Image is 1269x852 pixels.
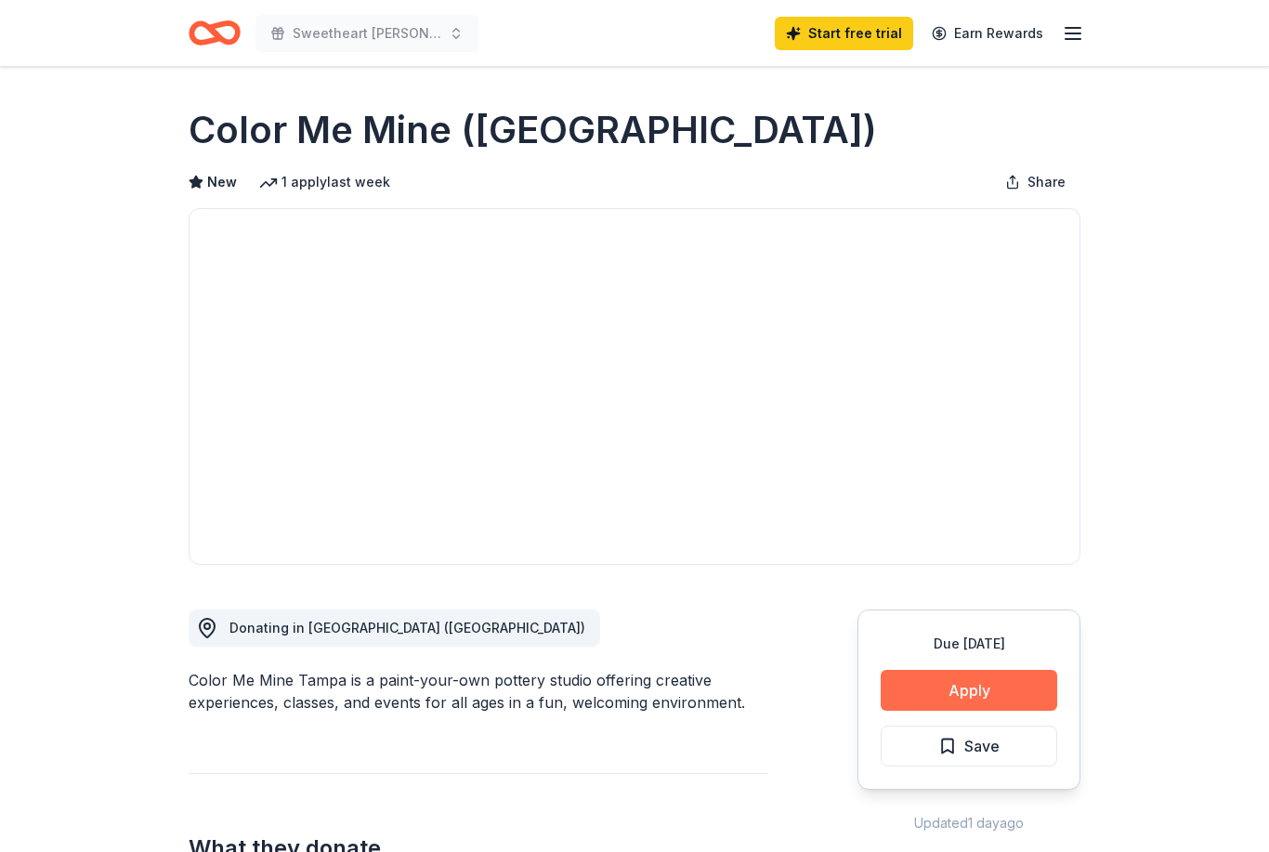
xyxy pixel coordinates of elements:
button: Sweetheart [PERSON_NAME] [255,15,478,52]
span: Share [1027,171,1066,193]
span: Save [964,734,1000,758]
button: Share [990,164,1080,201]
div: Color Me Mine Tampa is a paint-your-own pottery studio offering creative experiences, classes, an... [189,669,768,714]
button: Save [881,726,1057,767]
a: Earn Rewards [921,17,1054,50]
button: Apply [881,670,1057,711]
a: Start free trial [775,17,913,50]
div: Updated 1 day ago [857,812,1080,834]
div: 1 apply last week [259,171,390,193]
img: Image for Color Me Mine (Tampa) [190,209,1079,564]
h1: Color Me Mine ([GEOGRAPHIC_DATA]) [189,104,877,156]
div: Due [DATE] [881,633,1057,655]
span: New [207,171,237,193]
a: Home [189,11,241,55]
span: Donating in [GEOGRAPHIC_DATA] ([GEOGRAPHIC_DATA]) [229,620,585,636]
span: Sweetheart [PERSON_NAME] [293,22,441,45]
